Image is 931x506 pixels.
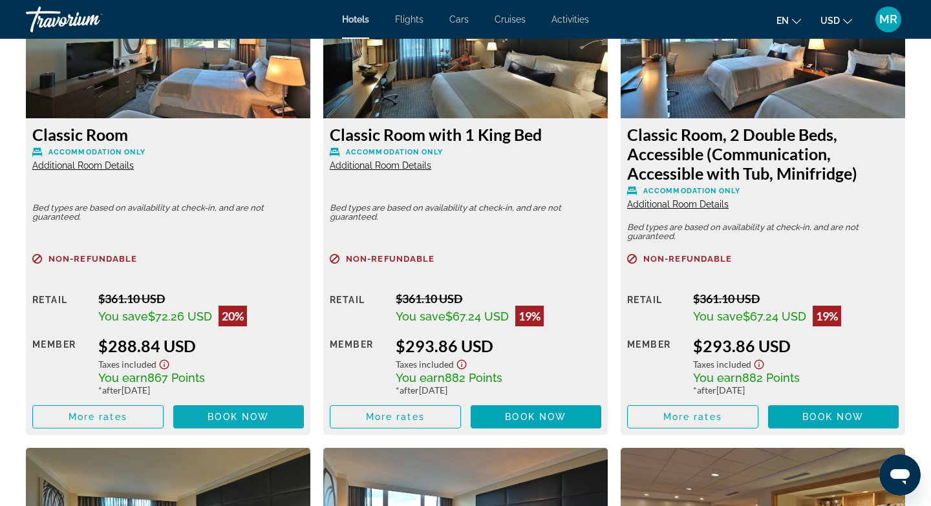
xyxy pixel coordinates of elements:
span: after [697,385,716,395]
button: Show Taxes and Fees disclaimer [454,355,469,370]
p: Bed types are based on availability at check-in, and are not guaranteed. [330,204,601,222]
span: $67.24 USD [743,310,806,323]
span: Additional Room Details [32,160,134,171]
div: 19% [515,306,544,326]
button: Show Taxes and Fees disclaimer [156,355,172,370]
span: Book now [802,412,864,422]
span: 882 Points [742,371,800,385]
p: Bed types are based on availability at check-in, and are not guaranteed. [32,204,304,222]
div: $293.86 USD [693,336,899,355]
h3: Classic Room [32,125,304,144]
span: You save [396,310,445,323]
span: 882 Points [445,371,502,385]
span: Taxes included [396,359,454,370]
span: Accommodation Only [346,148,443,156]
span: MR [879,13,897,26]
span: Taxes included [98,359,156,370]
div: 20% [219,306,247,326]
span: Non-refundable [48,255,137,263]
button: Book now [173,405,305,428]
button: Show Taxes and Fees disclaimer [751,355,767,370]
a: Flights [395,14,423,25]
h3: Classic Room with 1 King Bed [330,125,601,144]
div: $361.10 USD [396,291,601,306]
a: Cruises [495,14,526,25]
a: Hotels [342,14,369,25]
button: Book now [471,405,602,428]
span: Non-refundable [346,255,434,263]
span: You save [693,310,743,323]
span: More rates [69,412,127,422]
a: Activities [551,14,589,25]
button: More rates [32,405,164,428]
h3: Classic Room, 2 Double Beds, Accessible (Communication, Accessible with Tub, Minifridge) [627,125,899,183]
div: Retail [330,291,386,326]
div: * [DATE] [693,385,899,395]
span: Additional Room Details [330,160,431,171]
button: Change currency [820,11,852,30]
span: Additional Room Details [627,199,729,209]
a: Cars [449,14,469,25]
span: after [400,385,419,395]
span: $67.24 USD [445,310,509,323]
span: More rates [663,412,722,422]
iframe: Button to launch messaging window [879,454,921,496]
div: Member [32,336,89,395]
span: $72.26 USD [148,310,212,323]
div: $293.86 USD [396,336,601,355]
div: Member [627,336,683,395]
span: Taxes included [693,359,751,370]
div: Retail [32,291,89,326]
span: en [776,16,789,26]
span: Book now [505,412,566,422]
a: Travorium [26,3,155,36]
div: Member [330,336,386,395]
button: More rates [330,405,461,428]
div: * [DATE] [396,385,601,395]
span: Non-refundable [643,255,732,263]
button: Book now [768,405,899,428]
span: USD [820,16,840,26]
span: You earn [98,371,147,385]
div: $361.10 USD [98,291,304,306]
button: User Menu [872,6,905,33]
button: Change language [776,11,801,30]
span: after [102,385,122,395]
span: Book now [208,412,269,422]
div: 19% [813,306,841,326]
span: You save [98,310,148,323]
p: Bed types are based on availability at check-in, and are not guaranteed. [627,223,899,241]
div: * [DATE] [98,385,304,395]
span: You earn [693,371,742,385]
span: You earn [396,371,445,385]
div: $361.10 USD [693,291,899,306]
span: Accommodation Only [643,187,740,195]
span: Accommodation Only [48,148,145,156]
button: More rates [627,405,758,428]
span: More rates [366,412,425,422]
span: 867 Points [147,371,205,385]
div: Retail [627,291,683,326]
div: $288.84 USD [98,336,304,355]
